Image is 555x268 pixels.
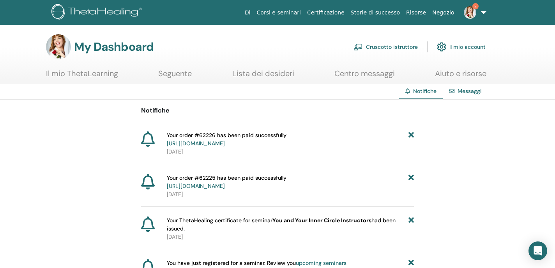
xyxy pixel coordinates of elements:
a: Seguente [158,69,192,84]
a: Il mio account [437,38,486,55]
a: Di [242,5,254,20]
img: logo.png [51,4,145,21]
a: Storie di successo [348,5,403,20]
a: Negozio [429,5,457,20]
a: upcoming seminars [296,259,346,266]
p: [DATE] [167,190,414,198]
a: Centro messaggi [334,69,395,84]
a: Il mio ThetaLearning [46,69,118,84]
p: [DATE] [167,233,414,241]
a: [URL][DOMAIN_NAME] [167,140,225,147]
p: Notifiche [141,106,414,115]
a: Cruscotto istruttore [354,38,418,55]
div: Open Intercom Messenger [528,241,547,260]
img: chalkboard-teacher.svg [354,43,363,50]
a: [URL][DOMAIN_NAME] [167,182,225,189]
a: Corsi e seminari [254,5,304,20]
span: Your ThetaHealing certificate for seminar had been issued. [167,216,408,233]
a: Certificazione [304,5,348,20]
span: Notifiche [413,88,437,95]
span: Your order #62225 has been paid successfully [167,174,286,190]
a: Risorse [403,5,429,20]
b: You and Your Inner Circle Instructors [272,217,371,224]
a: Lista dei desideri [232,69,294,84]
h3: My Dashboard [74,40,154,54]
span: 2 [472,3,479,9]
a: Aiuto e risorse [435,69,486,84]
img: default.jpg [464,6,476,19]
img: default.jpg [46,34,71,59]
a: Messaggi [458,88,482,95]
img: cog.svg [437,40,446,54]
span: You have just registered for a seminar. Review you [167,259,346,267]
span: Your order #62226 has been paid successfully [167,131,286,148]
p: [DATE] [167,148,414,156]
